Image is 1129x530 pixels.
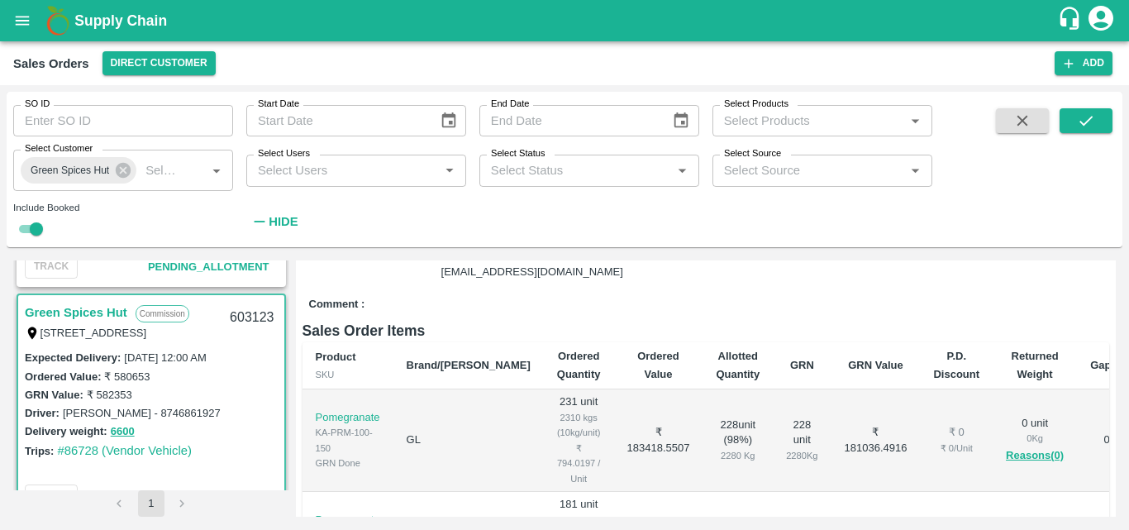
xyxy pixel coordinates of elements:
[63,407,221,419] label: [PERSON_NAME] - 8746861927
[316,367,380,382] div: SKU
[316,513,380,528] p: Pomegranate
[491,98,529,111] label: End Date
[790,359,814,371] b: GRN
[309,297,365,313] label: Comment :
[848,359,903,371] b: GRN Value
[102,51,216,75] button: Select DC
[831,389,921,492] td: ₹ 181036.4916
[74,12,167,29] b: Supply Chain
[25,98,50,111] label: SO ID
[57,444,192,457] a: #86728 (Vendor Vehicle)
[13,53,89,74] div: Sales Orders
[87,389,132,401] label: ₹ 582353
[671,160,693,181] button: Open
[1057,6,1086,36] div: customer-support
[21,157,136,184] div: Green Spices Hut
[717,110,900,131] input: Select Products
[637,350,679,380] b: Ordered Value
[904,160,926,181] button: Open
[3,2,41,40] button: open drawer
[25,407,60,419] label: Driver:
[220,298,283,337] div: 603123
[1055,51,1112,75] button: Add
[258,98,299,111] label: Start Date
[557,410,601,441] div: 2310 kgs (10kg/unit)
[316,425,380,456] div: KA-PRM-100-150
[786,448,817,463] div: 2280 Kg
[439,160,460,181] button: Open
[21,162,119,179] span: Green Spices Hut
[716,418,760,464] div: 228 unit ( 98 %)
[251,160,434,181] input: Select Users
[1006,431,1064,446] div: 0 Kg
[269,215,298,228] strong: Hide
[724,98,788,111] label: Select Products
[724,147,781,160] label: Select Source
[544,389,614,492] td: 231 unit
[479,105,660,136] input: End Date
[246,208,302,236] button: Hide
[933,350,979,380] b: P.D. Discount
[716,448,760,463] div: 2280 Kg
[104,370,150,383] label: ₹ 580653
[25,389,83,401] label: GRN Value:
[557,350,601,380] b: Ordered Quantity
[557,441,601,486] div: ₹ 794.0197 / Unit
[74,9,1057,32] a: Supply Chain
[316,456,380,470] div: GRN Done
[40,327,147,339] label: [STREET_ADDRESS]
[1006,446,1064,466] button: Reasons(0)
[716,350,760,380] b: Allotted Quantity
[25,142,93,155] label: Select Customer
[302,319,1110,342] h6: Sales Order Items
[316,410,380,426] p: Pomegranate
[25,425,107,437] label: Delivery weight:
[111,423,135,442] button: 6600
[124,351,206,364] label: [DATE] 12:00 AM
[139,160,179,181] input: Select Customer
[491,147,545,160] label: Select Status
[407,359,531,371] b: Brand/[PERSON_NAME]
[25,302,127,323] a: Green Spices Hut
[665,105,697,136] button: Choose date
[614,389,703,492] td: ₹ 183418.5507
[786,418,817,464] div: 228 unit
[25,445,54,457] label: Trips:
[393,389,544,492] td: GL
[41,4,74,37] img: logo
[1086,3,1116,38] div: account of current user
[933,425,979,441] div: ₹ 0
[717,160,900,181] input: Select Source
[484,160,667,181] input: Select Status
[13,105,233,136] input: Enter SO ID
[316,351,356,363] b: Product
[148,260,269,273] span: Pending_Allotment
[13,200,233,215] div: Include Booked
[138,490,164,517] button: page 1
[433,105,464,136] button: Choose date
[904,110,926,131] button: Open
[206,160,227,181] button: Open
[25,370,101,383] label: Ordered Value:
[1012,350,1059,380] b: Returned Weight
[441,246,623,277] span: [PERSON_NAME][EMAIL_ADDRESS][DOMAIN_NAME]
[1006,416,1064,466] div: 0 unit
[246,105,426,136] input: Start Date
[136,305,189,322] p: Commission
[933,441,979,456] div: ₹ 0 / Unit
[104,490,198,517] nav: pagination navigation
[258,147,310,160] label: Select Users
[25,351,121,364] label: Expected Delivery :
